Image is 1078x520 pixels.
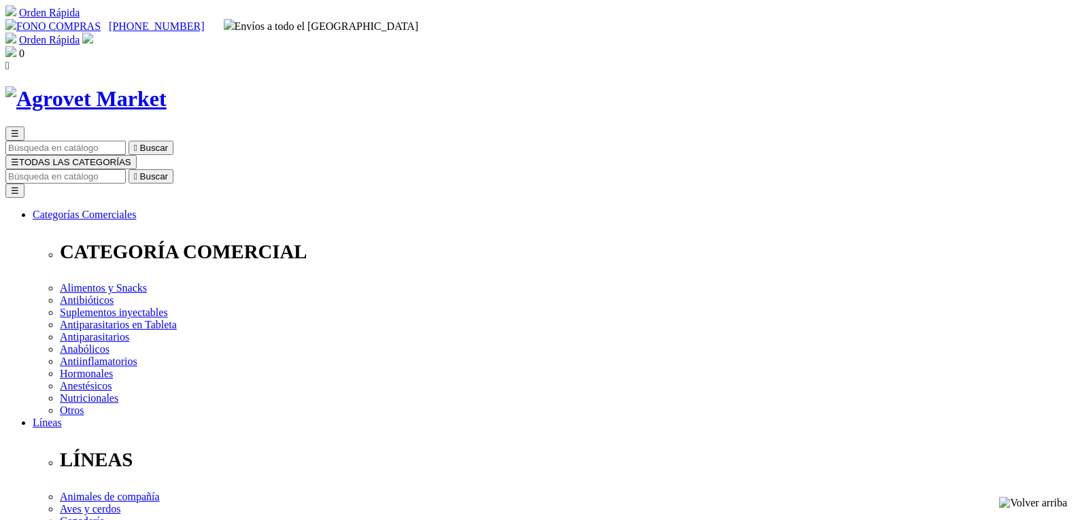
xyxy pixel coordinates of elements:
[60,282,147,294] a: Alimentos y Snacks
[33,209,136,220] a: Categorías Comerciales
[60,491,160,502] a: Animales de compañía
[60,307,168,318] a: Suplementos inyectables
[5,184,24,198] button: ☰
[5,126,24,141] button: ☰
[5,5,16,16] img: shopping-cart.svg
[5,169,126,184] input: Buscar
[60,294,114,306] a: Antibióticos
[140,143,168,153] span: Buscar
[5,20,101,32] a: FONO COMPRAS
[109,20,204,32] a: [PHONE_NUMBER]
[5,60,10,71] i: 
[60,503,120,515] a: Aves y cerdos
[60,319,177,330] a: Antiparasitarios en Tableta
[5,33,16,44] img: shopping-cart.svg
[33,417,62,428] a: Líneas
[82,34,93,46] a: Acceda a su cuenta de cliente
[19,48,24,59] span: 0
[60,404,84,416] a: Otros
[60,241,1073,263] p: CATEGORÍA COMERCIAL
[5,155,137,169] button: ☰TODAS LAS CATEGORÍAS
[224,20,419,32] span: Envíos a todo el [GEOGRAPHIC_DATA]
[60,343,110,355] a: Anabólicos
[5,19,16,30] img: phone.svg
[134,143,137,153] i: 
[60,331,129,343] a: Antiparasitarios
[11,128,19,139] span: ☰
[140,171,168,181] span: Buscar
[60,449,1073,471] p: LÍNEAS
[129,169,173,184] button:  Buscar
[19,34,80,46] a: Orden Rápida
[11,157,19,167] span: ☰
[129,141,173,155] button:  Buscar
[82,33,93,44] img: user.svg
[5,86,167,111] img: Agrovet Market
[60,356,137,367] a: Antiinflamatorios
[19,7,80,18] a: Orden Rápida
[134,171,137,181] i: 
[5,141,126,155] input: Buscar
[999,497,1067,509] img: Volver arriba
[60,368,113,379] a: Hormonales
[60,392,118,404] a: Nutricionales
[5,46,16,57] img: shopping-bag.svg
[224,19,235,30] img: delivery-truck.svg
[60,380,112,392] a: Anestésicos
